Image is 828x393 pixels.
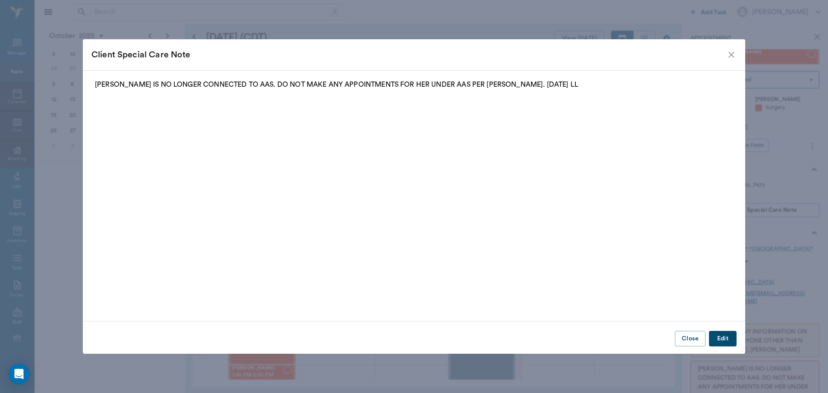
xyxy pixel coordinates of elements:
div: Client Special Care Note [91,48,726,62]
button: Edit [709,331,737,347]
button: Close [675,331,706,347]
button: close [726,50,737,60]
p: [PERSON_NAME] IS NO LONGER CONNECTED TO AAS. DO NOT MAKE ANY APPOINTMENTS FOR HER UNDER AAS PER [... [95,79,733,90]
div: Open Intercom Messenger [9,364,29,384]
